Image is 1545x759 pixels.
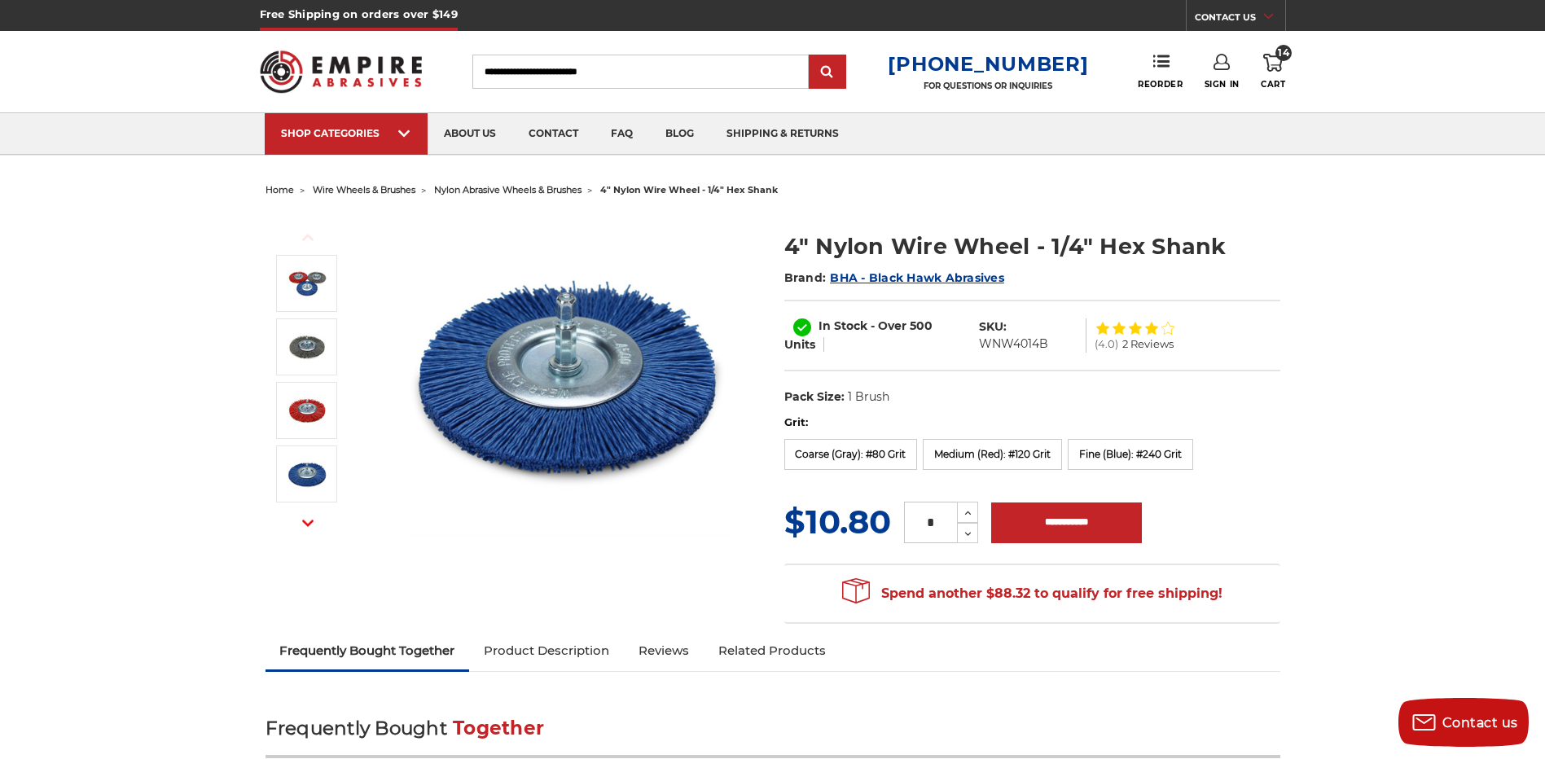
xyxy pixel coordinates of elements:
span: Sign In [1205,79,1240,90]
a: Product Description [469,633,624,669]
span: Frequently Bought [266,717,447,739]
span: Spend another $88.32 to qualify for free shipping! [842,586,1222,601]
span: 4" nylon wire wheel - 1/4" hex shank [600,184,778,195]
a: 14 Cart [1261,54,1285,90]
a: contact [512,113,595,155]
a: nylon abrasive wheels & brushes [434,184,582,195]
img: 4 inch nylon wire wheel for drill [405,213,731,539]
button: Previous [288,220,327,255]
a: Reviews [624,633,704,669]
span: Units [784,337,815,352]
img: 4" Nylon Wire Wheel - 1/4" Hex Shank [287,327,327,367]
dd: WNW4014B [979,336,1048,353]
span: $10.80 [784,502,891,542]
button: Contact us [1398,698,1529,747]
span: 14 [1275,45,1292,61]
a: blog [649,113,710,155]
span: In Stock [819,318,867,333]
p: FOR QUESTIONS OR INQUIRIES [888,81,1088,91]
span: 500 [910,318,933,333]
span: Contact us [1442,715,1518,730]
a: faq [595,113,649,155]
span: Brand: [784,270,827,285]
dt: SKU: [979,318,1007,336]
a: Reorder [1138,54,1183,89]
a: [PHONE_NUMBER] [888,52,1088,76]
dt: Pack Size: [784,388,845,406]
span: 2 Reviews [1122,339,1174,349]
a: about us [428,113,512,155]
span: Cart [1261,79,1285,90]
img: Empire Abrasives [260,40,423,103]
dd: 1 Brush [848,388,889,406]
a: CONTACT US [1195,8,1285,31]
a: shipping & returns [710,113,855,155]
span: (4.0) [1095,339,1118,349]
a: home [266,184,294,195]
label: Grit: [784,415,1280,431]
span: Together [453,717,544,739]
a: Frequently Bought Together [266,633,470,669]
h1: 4" Nylon Wire Wheel - 1/4" Hex Shank [784,230,1280,262]
a: Related Products [704,633,841,669]
img: 4" Nylon Wire Wheel - 1/4" Hex Shank [287,454,327,494]
input: Submit [811,56,844,89]
img: 4 inch nylon wire wheel for drill [287,263,327,304]
div: SHOP CATEGORIES [281,127,411,139]
a: BHA - Black Hawk Abrasives [830,270,1004,285]
span: - Over [871,318,906,333]
img: 4" Nylon Wire Wheel - 1/4" Hex Shank [287,390,327,431]
button: Next [288,506,327,541]
a: wire wheels & brushes [313,184,415,195]
span: Reorder [1138,79,1183,90]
